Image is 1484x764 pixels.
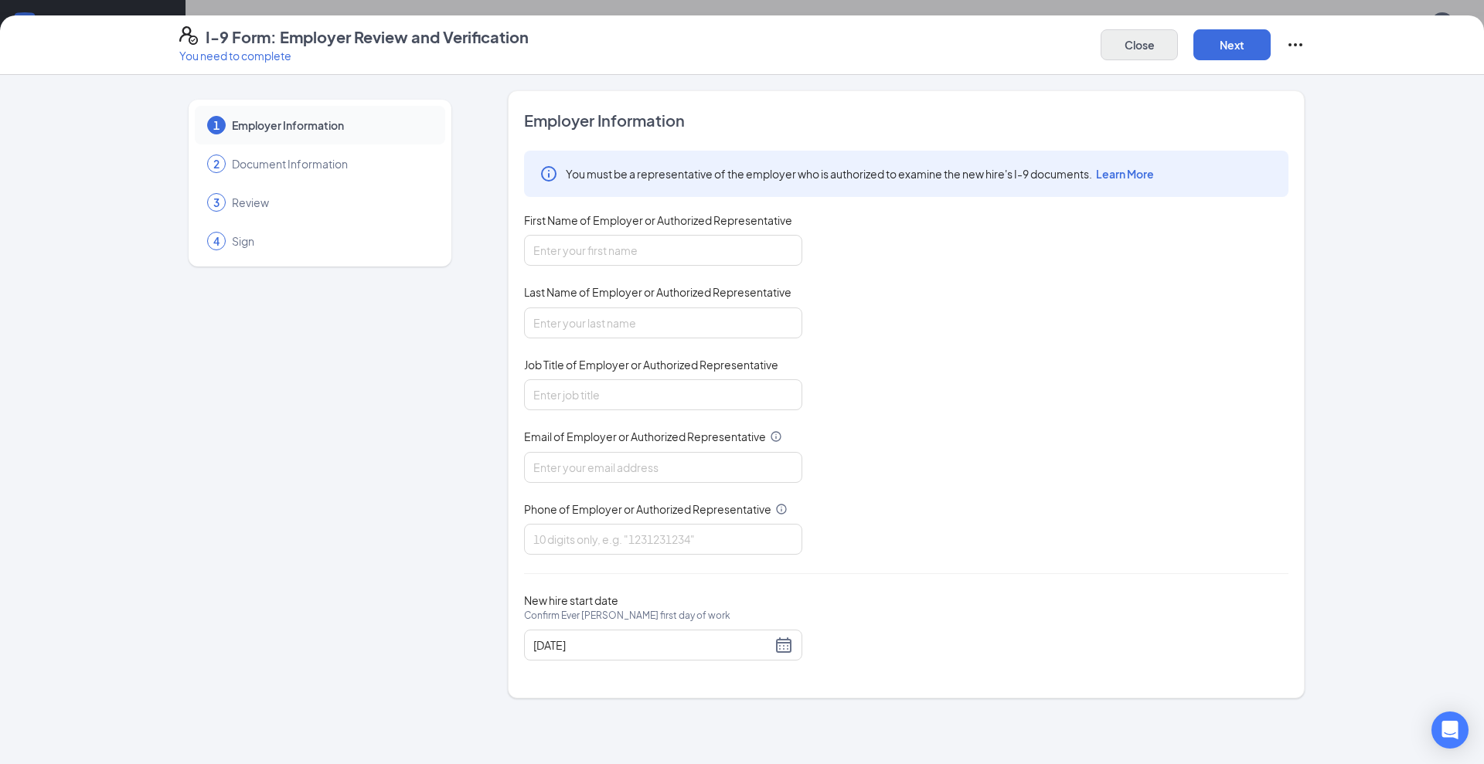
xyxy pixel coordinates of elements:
[232,117,430,133] span: Employer Information
[524,452,802,483] input: Enter your email address
[524,357,778,372] span: Job Title of Employer or Authorized Representative
[539,165,558,183] svg: Info
[524,212,792,228] span: First Name of Employer or Authorized Representative
[213,233,220,249] span: 4
[206,26,529,48] h4: I-9 Form: Employer Review and Verification
[524,235,802,266] input: Enter your first name
[1286,36,1305,54] svg: Ellipses
[524,379,802,410] input: Enter job title
[1101,29,1178,60] button: Close
[232,156,430,171] span: Document Information
[179,48,529,63] p: You need to complete
[524,110,1288,131] span: Employer Information
[524,307,802,338] input: Enter your last name
[524,501,771,517] span: Phone of Employer or Authorized Representative
[179,26,198,45] svg: FormI9EVerifyIcon
[524,608,730,623] span: Confirm Ever [PERSON_NAME] first day of work
[213,117,220,133] span: 1
[1193,29,1271,60] button: Next
[533,637,771,654] input: 08/13/2025
[775,503,788,515] svg: Info
[1431,711,1469,749] div: Open Intercom Messenger
[770,430,782,443] svg: Info
[566,166,1154,182] span: You must be a representative of the employer who is authorized to examine the new hire's I-9 docu...
[232,195,430,210] span: Review
[524,429,766,444] span: Email of Employer or Authorized Representative
[1092,167,1154,181] a: Learn More
[524,524,802,555] input: 10 digits only, e.g. "1231231234"
[213,156,220,171] span: 2
[524,284,791,300] span: Last Name of Employer or Authorized Representative
[213,195,220,210] span: 3
[524,593,730,639] span: New hire start date
[1096,167,1154,181] span: Learn More
[232,233,430,249] span: Sign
